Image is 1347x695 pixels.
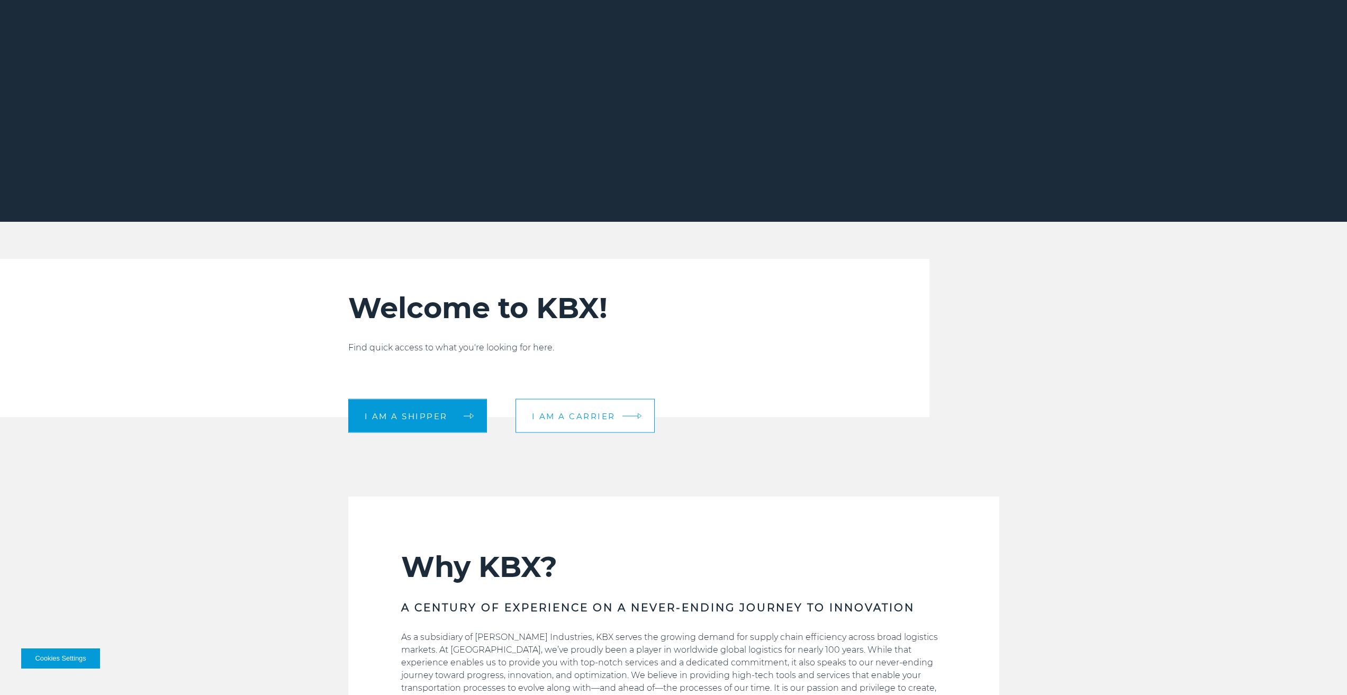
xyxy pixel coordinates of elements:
[516,399,655,433] a: I am a carrier arrow arrow
[348,341,954,354] p: Find quick access to what you're looking for here.
[401,600,946,615] h3: A CENTURY OF EXPERIENCE ON A NEVER-ENDING JOURNEY TO INNOVATION
[348,399,487,433] a: I am a shipper arrow arrow
[348,291,954,326] h2: Welcome to KBX!
[401,549,946,584] h2: Why KBX?
[532,412,616,420] span: I am a carrier
[365,412,448,420] span: I am a shipper
[21,648,100,669] button: Cookies Settings
[637,413,641,419] img: arrow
